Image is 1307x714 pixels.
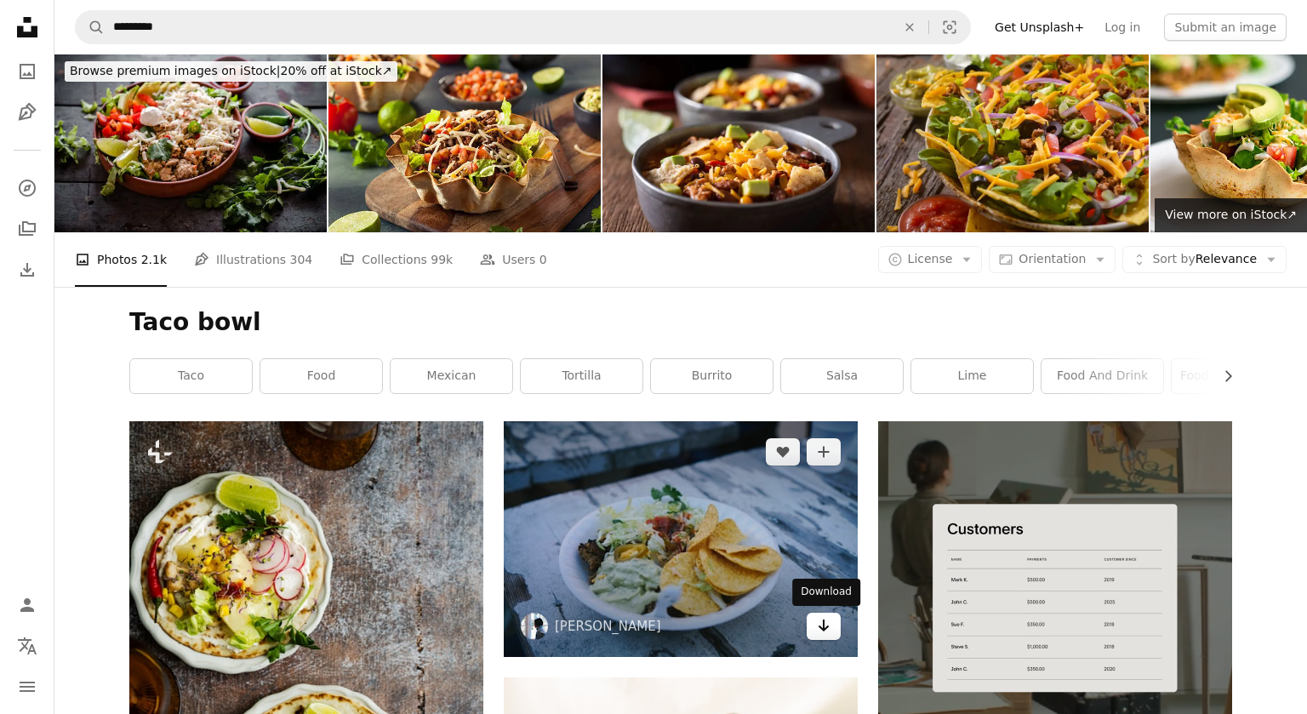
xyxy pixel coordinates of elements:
a: Collections [10,212,44,246]
h1: Taco bowl [129,307,1232,338]
button: Visual search [929,11,970,43]
a: Illustrations 304 [194,232,312,287]
button: Submit an image [1164,14,1287,41]
img: Go to Rosalind Chang's profile [521,613,548,640]
span: View more on iStock ↗ [1165,208,1297,221]
a: food and drink [1042,359,1163,393]
a: Explore [10,171,44,205]
span: Browse premium images on iStock | [70,64,280,77]
a: food [260,359,382,393]
a: Download [807,613,841,640]
a: [PERSON_NAME] [555,618,661,635]
a: tortilla [521,359,642,393]
a: Photos [10,54,44,89]
a: salsa [781,359,903,393]
img: Beef Taco Salad [876,51,1149,232]
button: Sort byRelevance [1122,246,1287,273]
a: Illustrations [10,95,44,129]
a: Collections 99k [340,232,453,287]
span: 304 [290,250,313,269]
button: Clear [891,11,928,43]
a: mexican [391,359,512,393]
span: Sort by [1152,252,1195,266]
img: Chicken Taco Soup [602,51,875,232]
span: Orientation [1019,252,1086,266]
button: Like [766,438,800,466]
a: View more on iStock↗ [1155,198,1307,232]
button: Menu [10,670,44,704]
a: food photography [1172,359,1293,393]
a: Home — Unsplash [10,10,44,48]
span: License [908,252,953,266]
a: Get Unsplash+ [985,14,1094,41]
img: green vegetable salad on white ceramic plate [504,421,858,657]
span: 99k [431,250,453,269]
button: License [878,246,983,273]
a: Log in / Sign up [10,588,44,622]
img: Taco Salad in a Tortilla Bowl [328,51,601,232]
button: Orientation [989,246,1116,273]
button: scroll list to the right [1213,359,1232,393]
span: Relevance [1152,251,1257,268]
button: Language [10,629,44,663]
a: Users 0 [480,232,547,287]
a: Browse premium images on iStock|20% off at iStock↗ [54,51,408,92]
a: green vegetable salad on white ceramic plate [504,531,858,546]
a: Log in [1094,14,1150,41]
button: Add to Collection [807,438,841,466]
a: two burritos with toppings sit on a table next to a glass of [129,679,483,694]
a: burrito [651,359,773,393]
img: Taco bowl [54,51,327,232]
span: 0 [539,250,547,269]
a: Download History [10,253,44,287]
div: 20% off at iStock ↗ [65,61,397,82]
form: Find visuals sitewide [75,10,971,44]
div: Download [792,579,860,606]
a: taco [130,359,252,393]
button: Search Unsplash [76,11,105,43]
a: lime [911,359,1033,393]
